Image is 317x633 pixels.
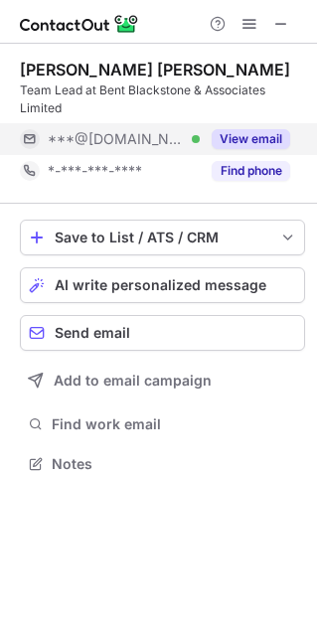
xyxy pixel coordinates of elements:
button: Reveal Button [212,161,290,181]
button: save-profile-one-click [20,220,305,255]
button: Notes [20,450,305,478]
span: ***@[DOMAIN_NAME] [48,130,185,148]
img: ContactOut v5.3.10 [20,12,139,36]
button: Find work email [20,410,305,438]
button: Reveal Button [212,129,290,149]
button: Send email [20,315,305,351]
span: Send email [55,325,130,341]
span: Find work email [52,415,297,433]
button: Add to email campaign [20,363,305,398]
div: [PERSON_NAME] [PERSON_NAME] [20,60,290,79]
div: Save to List / ATS / CRM [55,230,270,245]
span: Notes [52,455,297,473]
span: AI write personalized message [55,277,266,293]
div: Team Lead at Bent Blackstone & Associates Limited [20,81,305,117]
span: Add to email campaign [54,373,212,389]
button: AI write personalized message [20,267,305,303]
